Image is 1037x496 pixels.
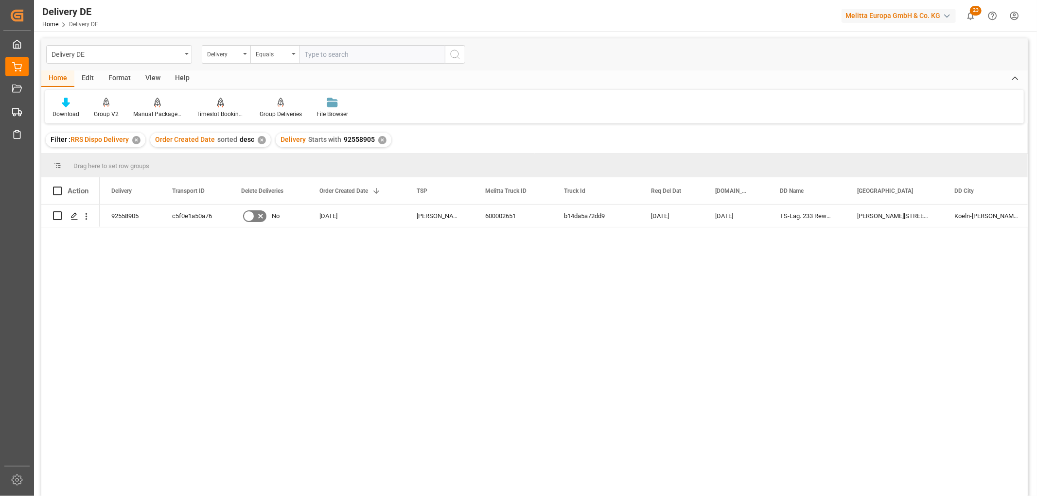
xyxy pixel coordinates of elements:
div: Home [41,70,74,87]
div: c5f0e1a50a76 [160,205,229,227]
span: Filter : [51,136,70,143]
button: open menu [250,45,299,64]
div: Help [168,70,197,87]
button: Help Center [982,5,1003,27]
div: [PERSON_NAME][STREET_ADDRESS] [845,205,943,227]
span: Drag here to set row groups [73,162,149,170]
div: Delivery [207,48,240,59]
span: Delivery [111,188,132,194]
button: show 23 new notifications [960,5,982,27]
span: 92558905 [344,136,375,143]
div: Download [53,110,79,119]
button: open menu [46,45,192,64]
span: DD Name [780,188,804,194]
div: Format [101,70,138,87]
div: ✕ [258,136,266,144]
div: 600002651 [474,205,552,227]
span: Transport ID [172,188,205,194]
div: 92558905 [100,205,160,227]
div: Manual Package TypeDetermination [133,110,182,119]
div: File Browser [316,110,348,119]
div: [DATE] [639,205,703,227]
span: RRS Dispo Delivery [70,136,129,143]
span: Delivery [281,136,306,143]
div: Melitta Europa GmbH & Co. KG [842,9,956,23]
div: Press SPACE to select this row. [41,205,100,227]
div: Delivery DE [52,48,181,60]
div: [DATE] [308,205,405,227]
button: search button [445,45,465,64]
span: Delete Deliveries [241,188,283,194]
div: Koeln-[PERSON_NAME] [943,205,1030,227]
div: View [138,70,168,87]
div: [DATE] [703,205,768,227]
button: Melitta Europa GmbH & Co. KG [842,6,960,25]
span: Starts with [308,136,341,143]
span: No [272,205,280,227]
a: Home [42,21,58,28]
div: Delivery DE [42,4,98,19]
span: desc [240,136,254,143]
div: ✕ [132,136,141,144]
div: Timeslot Booking Report [196,110,245,119]
span: DD City [954,188,974,194]
div: b14da5a72dd9 [552,205,639,227]
div: Group V2 [94,110,119,119]
span: Order Created Date [155,136,215,143]
input: Type to search [299,45,445,64]
span: Truck Id [564,188,585,194]
div: Action [68,187,88,195]
span: [DOMAIN_NAME] Dat [715,188,748,194]
button: open menu [202,45,250,64]
span: [GEOGRAPHIC_DATA] [857,188,913,194]
div: ✕ [378,136,387,144]
span: Melitta Truck ID [485,188,527,194]
span: TSP [417,188,427,194]
div: Edit [74,70,101,87]
span: 23 [970,6,982,16]
span: Order Created Date [319,188,368,194]
div: [PERSON_NAME] DE [405,205,474,227]
div: Equals [256,48,289,59]
span: Req Del Dat [651,188,681,194]
span: sorted [217,136,237,143]
div: TS-Lag. 233 Rewe Markt GmbH [768,205,845,227]
div: Group Deliveries [260,110,302,119]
